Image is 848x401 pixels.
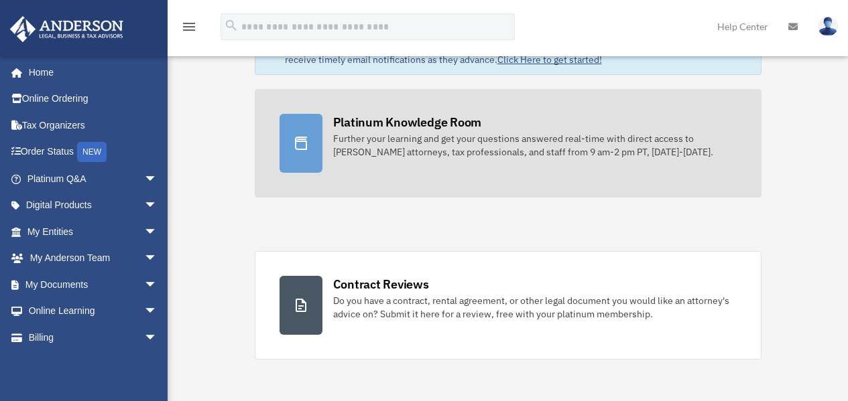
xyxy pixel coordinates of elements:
div: Platinum Knowledge Room [333,114,482,131]
a: Online Ordering [9,86,178,112]
a: Billingarrow_drop_down [9,324,178,351]
div: Do you have a contract, rental agreement, or other legal document you would like an attorney's ad... [333,294,737,321]
img: Anderson Advisors Platinum Portal [6,16,127,42]
img: User Pic [818,17,838,36]
i: search [224,18,239,33]
a: My Anderson Teamarrow_drop_down [9,245,178,272]
a: Platinum Knowledge Room Further your learning and get your questions answered real-time with dire... [255,89,762,197]
a: menu [181,23,197,35]
span: arrow_drop_down [144,218,171,246]
span: arrow_drop_down [144,298,171,325]
a: My Documentsarrow_drop_down [9,271,178,298]
a: Home [9,59,171,86]
span: arrow_drop_down [144,271,171,299]
a: Events Calendar [9,351,178,378]
a: Online Learningarrow_drop_down [9,298,178,325]
a: Tax Organizers [9,112,178,139]
span: arrow_drop_down [144,324,171,351]
a: Click Here to get started! [497,54,602,66]
span: arrow_drop_down [144,165,171,193]
div: NEW [77,142,107,162]
a: Platinum Q&Aarrow_drop_down [9,165,178,192]
a: Order StatusNEW [9,139,178,166]
i: menu [181,19,197,35]
a: Digital Productsarrow_drop_down [9,192,178,219]
a: Contract Reviews Do you have a contract, rental agreement, or other legal document you would like... [255,251,762,359]
div: Further your learning and get your questions answered real-time with direct access to [PERSON_NAM... [333,132,737,159]
div: Contract Reviews [333,276,429,293]
a: My Entitiesarrow_drop_down [9,218,178,245]
span: arrow_drop_down [144,192,171,220]
span: arrow_drop_down [144,245,171,272]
